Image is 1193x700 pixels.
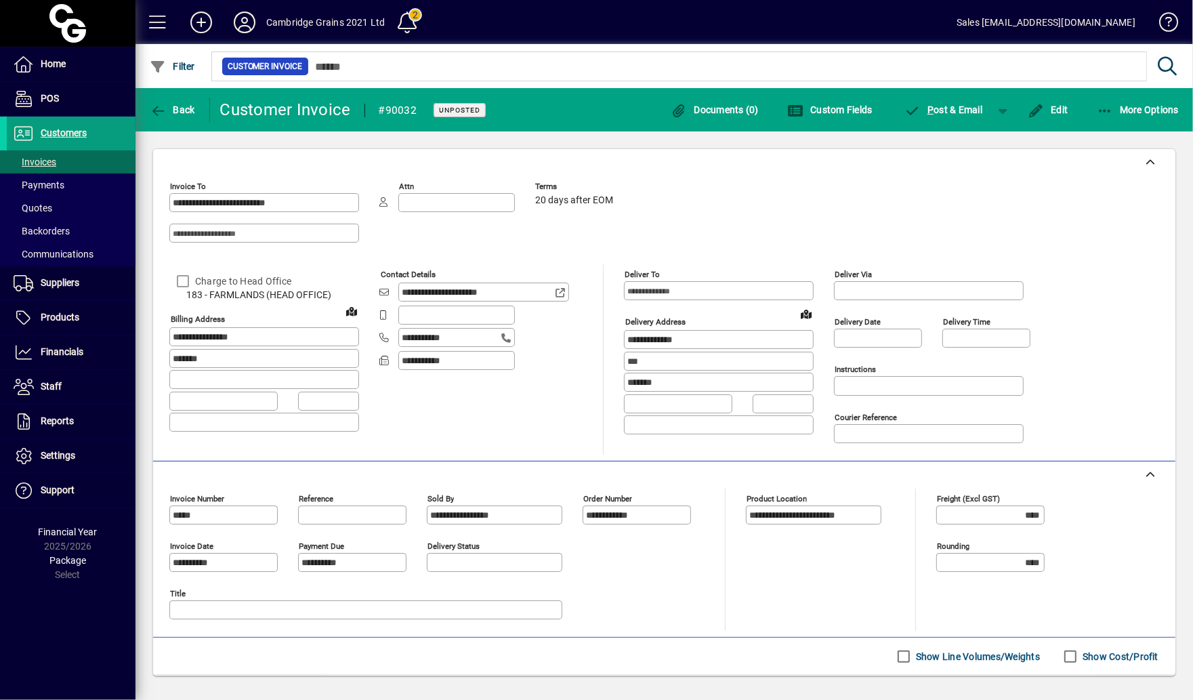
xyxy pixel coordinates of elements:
a: Support [7,474,135,508]
span: Customer Invoice [228,60,303,73]
button: Custom Fields [784,98,876,122]
mat-label: Sold by [427,494,454,503]
a: Staff [7,370,135,404]
span: Invoices [14,157,56,167]
a: View on map [341,300,362,322]
span: Home [41,58,66,69]
span: More Options [1097,104,1179,115]
mat-label: Attn [399,182,414,191]
span: 20 days after EOM [535,195,613,206]
mat-label: Rounding [937,541,969,551]
a: POS [7,82,135,116]
mat-label: Invoice number [170,494,224,503]
button: Profile [223,10,266,35]
span: Financials [41,346,83,357]
span: Staff [41,381,62,392]
a: Payments [7,173,135,197]
button: Filter [146,54,198,79]
a: Reports [7,405,135,438]
mat-label: Delivery date [835,317,881,327]
a: View on map [795,303,817,325]
label: Show Line Volumes/Weights [913,650,1040,663]
span: Products [41,312,79,323]
div: Cambridge Grains 2021 Ltd [266,12,385,33]
span: Payments [14,180,64,190]
span: Terms [535,182,616,191]
button: Add [180,10,223,35]
span: Documents (0) [671,104,759,115]
span: Settings [41,450,75,461]
mat-label: Reference [299,494,333,503]
app-page-header-button: Back [135,98,210,122]
label: Show Cost/Profit [1080,650,1158,663]
span: Suppliers [41,277,79,288]
mat-label: Deliver To [625,270,660,279]
mat-label: Freight (excl GST) [937,494,1000,503]
a: Suppliers [7,266,135,300]
a: Knowledge Base [1149,3,1176,47]
span: Quotes [14,203,52,213]
div: Customer Invoice [220,99,351,121]
button: Edit [1024,98,1072,122]
a: Quotes [7,197,135,220]
span: Support [41,485,75,495]
mat-label: Courier Reference [835,413,897,422]
mat-label: Title [170,589,186,598]
mat-label: Order number [583,494,632,503]
span: POS [41,93,59,104]
span: ost & Email [904,104,983,115]
a: Backorders [7,220,135,243]
mat-label: Invoice To [170,182,206,191]
mat-label: Payment due [299,541,344,551]
button: More Options [1093,98,1183,122]
a: Settings [7,439,135,473]
button: Documents (0) [667,98,762,122]
span: Customers [41,127,87,138]
span: Backorders [14,226,70,236]
span: Filter [150,61,195,72]
span: Back [150,104,195,115]
span: Edit [1028,104,1068,115]
mat-label: Deliver via [835,270,872,279]
a: Communications [7,243,135,266]
span: P [927,104,934,115]
span: Reports [41,415,74,426]
a: Products [7,301,135,335]
a: Home [7,47,135,81]
mat-label: Delivery status [427,541,480,551]
a: Financials [7,335,135,369]
div: #90032 [379,100,417,121]
span: Custom Fields [787,104,873,115]
div: Sales [EMAIL_ADDRESS][DOMAIN_NAME] [957,12,1135,33]
span: Financial Year [39,527,98,537]
span: Package [49,555,86,566]
button: Back [146,98,198,122]
a: Invoices [7,150,135,173]
span: 183 - FARMLANDS (HEAD OFFICE) [169,288,359,302]
button: Post & Email [898,98,990,122]
mat-label: Invoice date [170,541,213,551]
mat-label: Instructions [835,365,876,374]
span: Unposted [439,106,480,115]
mat-label: Product location [747,494,807,503]
span: Communications [14,249,93,260]
mat-label: Delivery time [943,317,990,327]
